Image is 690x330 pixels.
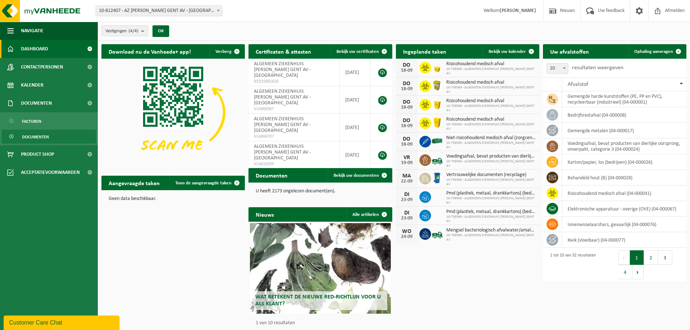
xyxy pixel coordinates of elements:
[400,118,414,124] div: DO
[446,159,536,168] span: 10-739569 - ALGEMEEN ZIEKENHUIS [PERSON_NAME] GENT AV
[446,98,536,104] span: Risicohoudend medisch afval
[4,314,121,330] iframe: chat widget
[446,122,536,131] span: 10-739569 - ALGEMEEN ZIEKENHUIS [PERSON_NAME] GENT AV
[658,250,672,265] button: 3
[431,98,443,110] img: LP-SB-00050-HPE-22
[562,201,686,217] td: elektronische apparatuur - overige (OVE) (04-000067)
[562,91,686,107] td: gemengde harde kunststoffen (PE, PP en PVC), recycleerbaar (industrieel) (04-000001)
[400,192,414,197] div: DI
[101,44,198,58] h2: Download nu de Vanheede+ app!
[562,217,686,232] td: ionenwisselaarshars, gevaarlijk (04-000076)
[248,168,295,182] h2: Documenten
[340,59,371,86] td: [DATE]
[254,106,334,112] span: VLA900367
[547,250,596,280] div: 1 tot 10 van 32 resultaten
[96,5,222,16] span: 10-812407 - AZ JAN PALFIJN GENT AV - GENT
[129,29,138,33] count: (4/4)
[431,172,443,184] img: WB-0240-HPE-BE-09
[446,141,536,150] span: 10-739569 - ALGEMEEN ZIEKENHUIS [PERSON_NAME] GENT AV
[400,142,414,147] div: 18-09
[400,87,414,92] div: 18-09
[254,61,311,78] span: ALGEMEEN ZIEKENHUIS [PERSON_NAME] GENT AV - [GEOGRAPHIC_DATA]
[431,153,443,166] img: BL-LQ-LV
[250,223,390,314] a: Wat betekent de nieuwe RED-richtlijn voor u als klant?
[254,134,334,139] span: VLA904707
[572,65,623,71] label: resultaten weergeven
[630,250,644,265] button: 1
[547,63,568,74] span: 10
[101,59,245,166] img: Download de VHEPlus App
[446,61,536,67] span: Risicohoudend medisch afval
[400,197,414,202] div: 23-09
[400,234,414,239] div: 24-09
[446,85,536,94] span: 10-739569 - ALGEMEEN ZIEKENHUIS [PERSON_NAME] GENT AV
[562,138,686,154] td: voedingsafval, bevat producten van dierlijke oorsprong, onverpakt, categorie 3 (04-000024)
[431,116,443,129] img: LP-SB-00060-HPE-22
[347,207,392,222] a: Alle artikelen
[446,191,536,196] span: Pmd (plastiek, metaal, drankkartons) (bedrijven)
[446,67,536,76] span: 10-739569 - ALGEMEEN ZIEKENHUIS [PERSON_NAME] GENT AV
[431,135,443,147] img: HK-XZ-20-GN-00
[256,189,385,194] p: U heeft 2173 ongelezen document(en).
[431,61,443,73] img: LP-SB-00030-HPE-22
[562,123,686,138] td: gemengde metalen (04-000017)
[562,232,686,248] td: kwik (vloeibaar) (04-000077)
[500,8,536,13] strong: [PERSON_NAME]
[340,86,371,114] td: [DATE]
[400,81,414,87] div: DO
[254,144,311,161] span: ALGEMEEN ZIEKENHUIS [PERSON_NAME] GENT AV - [GEOGRAPHIC_DATA]
[489,49,526,54] span: Bekijk uw kalender
[256,321,388,326] p: 1 van 10 resultaten
[446,117,536,122] span: Risicohoudend medisch afval
[446,80,536,85] span: Risicohoudend medisch afval
[644,250,658,265] button: 2
[22,114,41,128] span: Facturen
[562,185,686,201] td: risicohoudend medisch afval (04-000041)
[152,25,169,37] button: OK
[400,229,414,234] div: WO
[400,105,414,110] div: 18-09
[254,89,311,106] span: ALGEMEEN ZIEKENHUIS [PERSON_NAME] GENT AV - [GEOGRAPHIC_DATA]
[21,22,43,40] span: Navigatie
[170,176,244,190] a: Toon de aangevraagde taken
[336,49,379,54] span: Bekijk uw certificaten
[543,44,596,58] h2: Uw afvalstoffen
[632,265,644,279] button: Next
[446,154,536,159] span: Voedingsafval, bevat producten van dierlijke oorsprong, onverpakt, categorie 3
[431,79,443,92] img: LP-SB-00045-CRB-21
[400,216,414,221] div: 23-09
[340,141,371,169] td: [DATE]
[2,130,96,143] a: Documenten
[254,161,334,167] span: VLA610509
[634,49,673,54] span: Ophaling aanvragen
[446,227,536,233] span: Mengsel bacteriologisch afvalwater/amalgaanscheider
[255,294,381,307] span: Wat betekent de nieuwe RED-richtlijn voor u als klant?
[328,168,392,183] a: Bekijk uw documenten
[96,6,222,16] span: 10-812407 - AZ JAN PALFIJN GENT AV - GENT
[568,82,588,87] span: Afvalstof
[562,107,686,123] td: bedrijfsrestafval (04-000008)
[254,116,311,133] span: ALGEMEEN ZIEKENHUIS [PERSON_NAME] GENT AV - [GEOGRAPHIC_DATA]
[248,44,318,58] h2: Certificaten & attesten
[210,44,244,59] button: Verberg
[101,176,167,190] h2: Aangevraagde taken
[628,44,686,59] a: Ophaling aanvragen
[2,114,96,128] a: Facturen
[446,178,536,187] span: 10-739569 - ALGEMEEN ZIEKENHUIS [PERSON_NAME] GENT AV
[446,172,536,178] span: Vertrouwelijke documenten (recyclage)
[446,196,536,205] span: 10-739569 - ALGEMEEN ZIEKENHUIS [PERSON_NAME] GENT AV
[334,173,379,178] span: Bekijk uw documenten
[400,99,414,105] div: DO
[431,227,443,239] img: BL-LQ-LV
[109,196,238,201] p: Geen data beschikbaar.
[618,250,630,265] button: Previous
[446,104,536,113] span: 10-739569 - ALGEMEEN ZIEKENHUIS [PERSON_NAME] GENT AV
[331,44,392,59] a: Bekijk uw certificaten
[400,173,414,179] div: MA
[400,179,414,184] div: 22-09
[396,44,453,58] h2: Ingeplande taken
[400,210,414,216] div: DI
[618,265,632,279] button: 4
